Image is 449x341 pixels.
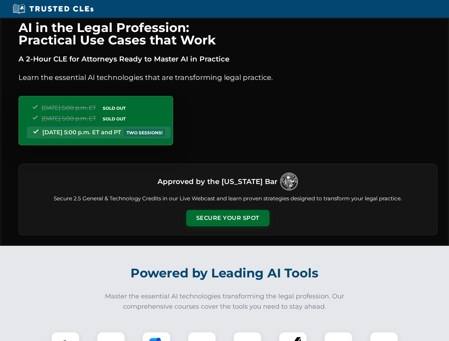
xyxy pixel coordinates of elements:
span: [DATE] 5:00 p.m. ET [42,115,96,122]
p: Master the essential AI technologies transforming the legal profession. Our comprehensive courses... [100,291,349,312]
h1: AI in the Legal Profession: Practical Use Cases that Work [18,21,437,46]
span: SOLD OUT [100,115,128,123]
img: Trusted CLEs [11,4,96,14]
h2: Powered by Leading AI Tools [28,261,422,286]
p: Learn the essential AI technologies that are transforming legal practice. [18,72,437,83]
img: Logo [280,173,298,190]
p: Secure 2.5 General & Technology Credits in our Live Webcast and learn proven strategies designed ... [27,195,428,203]
span: SOLD OUT [100,104,128,112]
span: [DATE] 5:00 p.m. ET [42,104,96,111]
button: Secure Your Spot [186,210,269,226]
h3: Approved by the [US_STATE] Bar [157,175,277,188]
p: A 2-Hour CLE for Attorneys Ready to Master AI in Practice [18,53,437,65]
